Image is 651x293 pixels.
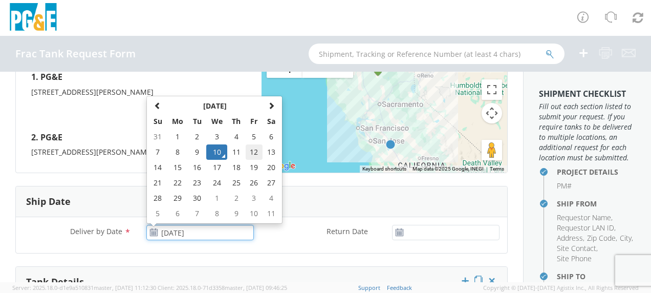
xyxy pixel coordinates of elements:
[358,284,380,291] a: Support
[557,273,636,280] h4: Ship To
[557,213,611,222] span: Requestor Name
[26,277,84,287] h3: Tank Details
[167,98,263,114] th: Select Month
[557,243,598,254] li: ,
[167,160,188,175] td: 15
[246,144,263,160] td: 12
[188,144,206,160] td: 9
[246,160,263,175] td: 19
[31,68,246,87] h4: 1. PG&E
[206,160,228,175] td: 17
[413,166,484,172] span: Map data ©2025 Google, INEGI
[263,160,280,175] td: 20
[8,3,59,33] img: pge-logo-06675f144f4cfa6a6814.png
[246,114,263,129] th: Fr
[263,191,280,206] td: 4
[158,284,287,291] span: Client: 2025.18.0-71d3358
[188,191,206,206] td: 30
[263,206,280,221] td: 11
[15,48,136,59] h4: Frac Tank Request Form
[188,206,206,221] td: 7
[490,166,504,172] a: Terms
[263,129,280,144] td: 6
[149,175,167,191] td: 21
[94,284,156,291] span: master, [DATE] 11:12:30
[557,243,596,253] span: Site Contact
[149,160,167,175] td: 14
[557,213,613,223] li: ,
[557,200,636,207] h4: Ship From
[149,129,167,144] td: 31
[246,129,263,144] td: 5
[227,144,245,160] td: 11
[154,102,161,109] span: Previous Month
[206,175,228,191] td: 24
[482,103,502,123] button: Map camera controls
[362,165,406,173] button: Keyboard shortcuts
[31,147,211,157] span: [STREET_ADDRESS][PERSON_NAME][PERSON_NAME]
[188,160,206,175] td: 16
[539,90,636,99] h3: Shipment Checklist
[557,181,572,191] span: PM#
[206,114,228,129] th: We
[227,191,245,206] td: 2
[482,79,502,100] button: Toggle fullscreen view
[483,284,639,292] span: Copyright © [DATE]-[DATE] Agistix Inc., All Rights Reserved
[246,206,263,221] td: 10
[167,175,188,191] td: 22
[227,206,245,221] td: 9
[167,191,188,206] td: 29
[620,233,633,243] li: ,
[149,206,167,221] td: 5
[557,254,592,263] span: Site Phone
[167,144,188,160] td: 8
[557,223,614,233] span: Requestor LAN ID
[482,140,502,160] button: Drag Pegman onto the map to open Street View
[587,233,616,243] span: Zip Code
[31,87,154,97] span: [STREET_ADDRESS][PERSON_NAME]
[557,168,636,176] h4: Project Details
[268,102,275,109] span: Next Month
[557,233,583,243] span: Address
[206,206,228,221] td: 8
[557,223,616,233] li: ,
[387,284,412,291] a: Feedback
[188,114,206,129] th: Tu
[227,160,245,175] td: 18
[227,114,245,129] th: Th
[188,129,206,144] td: 2
[188,175,206,191] td: 23
[149,191,167,206] td: 28
[167,114,188,129] th: Mo
[149,114,167,129] th: Su
[557,233,584,243] li: ,
[70,226,122,236] span: Deliver by Date
[309,44,565,64] input: Shipment, Tracking or Reference Number (at least 4 chars)
[246,175,263,191] td: 26
[227,129,245,144] td: 4
[206,191,228,206] td: 1
[12,284,156,291] span: Server: 2025.18.0-d1e9a510831
[206,129,228,144] td: 3
[620,233,632,243] span: City
[149,144,167,160] td: 7
[167,206,188,221] td: 6
[587,233,617,243] li: ,
[327,226,368,236] span: Return Date
[227,175,245,191] td: 25
[206,144,228,160] td: 10
[246,191,263,206] td: 3
[31,128,246,148] h4: 2. PG&E
[539,101,636,163] span: Fill out each section listed to submit your request. If you require tanks to be delivered to mult...
[263,175,280,191] td: 27
[167,129,188,144] td: 1
[225,284,287,291] span: master, [DATE] 09:46:25
[26,197,71,207] h3: Ship Date
[263,144,280,160] td: 13
[263,114,280,129] th: Sa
